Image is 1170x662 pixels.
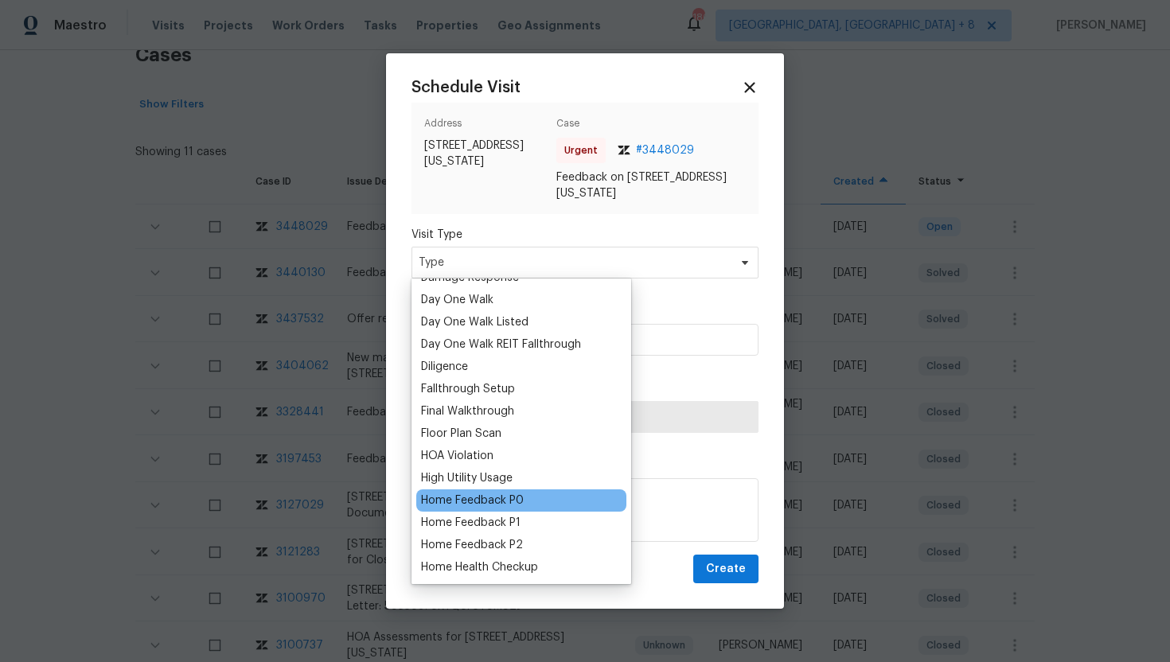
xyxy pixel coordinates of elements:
div: Home Feedback P2 [421,537,523,553]
span: Schedule Visit [411,80,521,95]
label: Visit Type [411,227,759,243]
div: Home Feedback P0 [421,493,524,508]
span: [STREET_ADDRESS][US_STATE] [424,138,550,169]
span: # 3448029 [636,142,694,158]
button: Create [693,555,759,584]
div: HOA Violation [421,448,493,464]
div: High Utility Usage [421,470,513,486]
img: Zendesk Logo Icon [618,146,630,155]
div: Day One Walk REIT Fallthrough [421,337,581,352]
span: Type [419,255,728,271]
span: Close [741,79,759,96]
div: Fallthrough Setup [421,381,515,397]
div: Final Walkthrough [421,403,514,419]
span: Feedback on [STREET_ADDRESS][US_STATE] [556,169,746,201]
span: Case [556,115,746,138]
span: Address [424,115,550,138]
div: Diligence [421,359,468,375]
span: Create [706,559,746,579]
div: Home Risk Change Response [421,582,573,598]
span: Urgent [564,142,604,158]
div: Home Feedback P1 [421,515,521,531]
div: Day One Walk Listed [421,314,528,330]
div: Day One Walk [421,292,493,308]
div: Home Health Checkup [421,559,538,575]
div: Floor Plan Scan [421,426,501,442]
